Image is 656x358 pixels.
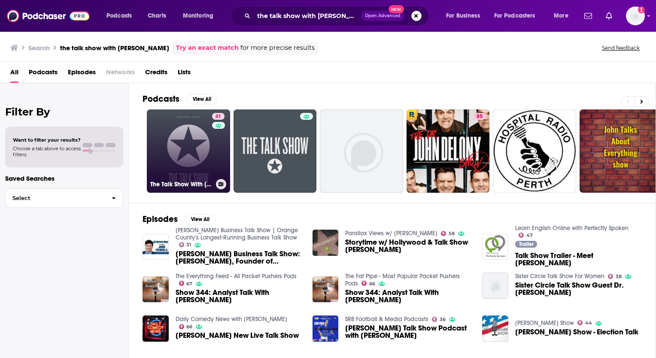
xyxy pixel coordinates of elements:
a: John Whitmer Show - Election Talk [515,328,638,336]
a: 31 [179,242,191,247]
h3: Search [28,44,50,52]
a: EpisodesView All [143,214,216,225]
a: The Everything Feed - All Packet Pushers Pods [176,273,297,280]
span: 47 [526,234,533,237]
h2: Episodes [143,214,178,225]
span: Open Advanced [365,14,401,18]
img: Critical Mass Business Talk Show: John Mendola, Founder of University Curriculum for Independent ... [143,234,169,260]
span: Choose a tab above to access filters. [13,146,81,158]
a: Show 344: Analyst Talk With John Fruehe [176,289,302,303]
span: 44 [585,321,592,325]
span: All [10,65,18,83]
img: Storytime w/ Hollywood & Talk Show Maverick John Barbour [313,230,339,256]
a: 58 [441,231,455,236]
a: Critical Mass Business Talk Show: John Mendola, Founder of University Curriculum for Independent ... [176,250,302,265]
a: 66 [361,281,375,286]
a: Sister Circle Talk Show Guest Dr. John Howard [515,282,642,296]
span: 67 [186,282,192,286]
a: Podcasts [29,65,58,83]
a: Show notifications dropdown [581,9,595,23]
a: 47 [519,233,533,238]
a: Lists [178,65,191,83]
a: Talk Show Trailer - Meet John Russell [515,252,642,267]
a: Learn English Online with Perfectly Spoken [515,225,629,232]
span: 61 [216,112,221,121]
button: View All [185,214,216,225]
span: Show 344: Analyst Talk With [PERSON_NAME] [345,289,472,303]
h3: The Talk Show With [PERSON_NAME] [150,181,213,188]
span: Monitoring [183,10,213,22]
svg: Add a profile image [638,6,645,13]
a: Critical Mass Business Talk Show | Orange County’s Longest-Running Business Talk Show [176,227,298,241]
a: 85 [473,113,486,120]
img: John Mulaney's New Live Talk Show [143,316,169,342]
a: Episodes [68,65,96,83]
img: Talk Show Trailer - Meet John Russell [482,234,508,260]
span: Logged in as ShoutComms [626,6,645,25]
span: 66 [369,282,375,286]
span: for more precise results [240,43,315,53]
a: Daily Comedy News with Johnny Mac [176,316,287,323]
a: John Whitmer Show [515,319,574,327]
button: open menu [489,9,548,23]
button: Select [5,188,123,208]
button: Show profile menu [626,6,645,25]
img: Tilton Talk Show Podcast with John Frain [313,316,339,342]
span: 31 [186,243,191,247]
input: Search podcasts, credits, & more... [254,9,361,23]
a: Show 344: Analyst Talk With John Fruehe [313,276,339,303]
span: 85 [477,112,483,121]
span: 66 [186,325,192,329]
a: Credits [145,65,167,83]
a: 61 [212,113,225,120]
button: open menu [100,9,143,23]
span: More [554,10,568,22]
a: 36 [432,317,446,322]
span: Talk Show Trailer - Meet [PERSON_NAME] [515,252,642,267]
a: 66 [179,324,193,329]
a: 44 [577,320,592,325]
span: [PERSON_NAME] Talk Show Podcast with [PERSON_NAME] [345,325,472,339]
span: Storytime w/ Hollywood & Talk Show [PERSON_NAME] [345,239,472,253]
button: open menu [548,9,579,23]
button: Open AdvancedNew [361,11,404,21]
a: Tilton Talk Show Podcast with John Frain [345,325,472,339]
span: New [389,5,404,13]
span: 38 [616,275,622,279]
a: Storytime w/ Hollywood & Talk Show Maverick John Barbour [345,239,472,253]
a: 85 [407,109,490,193]
span: [PERSON_NAME] New Live Talk Show [176,332,299,339]
img: Show 344: Analyst Talk With John Fruehe [143,276,169,303]
img: User Profile [626,6,645,25]
div: Search podcasts, credits, & more... [238,6,437,26]
h3: the talk show with [PERSON_NAME] [60,44,169,52]
span: Show 344: Analyst Talk With [PERSON_NAME] [176,289,302,303]
span: Sister Circle Talk Show Guest Dr. [PERSON_NAME] [515,282,642,296]
img: Sister Circle Talk Show Guest Dr. John Howard [482,273,508,299]
span: Want to filter your results? [13,137,81,143]
a: Parallax Views w/ J.G. Michael [345,230,437,237]
button: open menu [440,9,491,23]
span: Trailer [519,242,534,247]
span: Charts [148,10,166,22]
a: Show notifications dropdown [602,9,616,23]
img: John Whitmer Show - Election Talk [482,316,508,342]
span: [PERSON_NAME] Show - Election Talk [515,328,638,336]
a: PodcastsView All [143,94,217,104]
button: Send feedback [599,44,642,52]
span: 58 [449,232,455,236]
img: Podchaser - Follow, Share and Rate Podcasts [7,8,89,24]
h2: Podcasts [143,94,179,104]
a: The Fat Pipe - Most Popular Packet Pushers Pods [345,273,460,287]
